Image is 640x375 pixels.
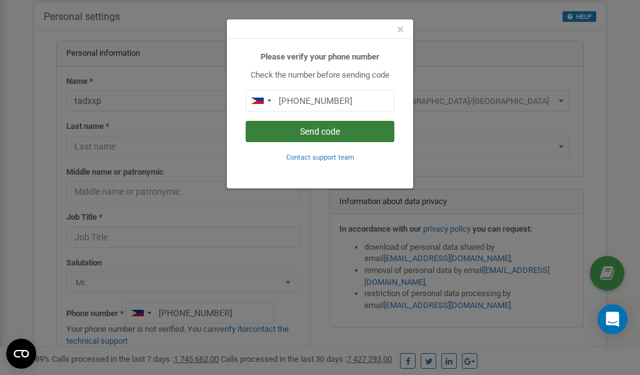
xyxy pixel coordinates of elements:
button: Close [397,23,404,36]
button: Send code [246,121,394,142]
button: Open CMP widget [6,339,36,369]
span: × [397,22,404,37]
small: Contact support team [286,153,354,162]
p: Check the number before sending code [246,69,394,81]
a: Contact support team [286,152,354,162]
b: Please verify your phone number [261,52,379,61]
div: Open Intercom Messenger [597,304,627,334]
input: 0905 123 4567 [246,90,394,111]
div: Telephone country code [246,91,275,111]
